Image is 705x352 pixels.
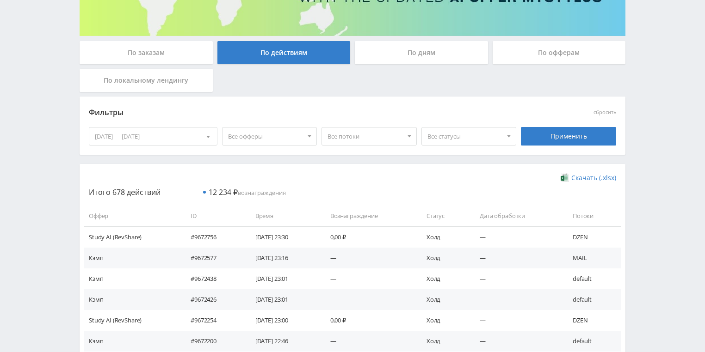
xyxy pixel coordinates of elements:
[417,248,470,268] td: Холд
[321,289,417,310] td: —
[563,310,621,331] td: DZEN
[563,268,621,289] td: default
[563,226,621,247] td: DZEN
[84,248,181,268] td: Кэмп
[321,226,417,247] td: 0,00 ₽
[89,187,161,197] span: Итого 678 действий
[470,310,563,331] td: —
[521,127,616,146] div: Применить
[561,173,616,182] a: Скачать (.xlsx)
[563,289,621,310] td: default
[246,310,321,331] td: [DATE] 23:00
[470,248,563,268] td: —
[84,206,181,226] td: Оффер
[246,268,321,289] td: [DATE] 23:01
[181,289,246,310] td: #9672426
[417,331,470,352] td: Холд
[246,331,321,352] td: [DATE] 22:46
[89,106,483,120] div: Фильтры
[417,226,470,247] td: Холд
[321,310,417,331] td: 0,00 ₽
[209,187,238,197] span: 12 234 ₽
[563,331,621,352] td: default
[355,41,488,64] div: По дням
[417,268,470,289] td: Холд
[181,331,246,352] td: #9672200
[594,109,616,115] button: сбросить
[84,331,181,352] td: Кэмп
[493,41,626,64] div: По офферам
[80,41,213,64] div: По заказам
[228,127,303,145] span: Все офферы
[181,310,246,331] td: #9672254
[84,310,181,331] td: Study AI (RevShare)
[181,226,246,247] td: #9672756
[84,268,181,289] td: Кэмп
[246,206,321,226] td: Время
[181,248,246,268] td: #9672577
[470,206,563,226] td: Дата обработки
[246,289,321,310] td: [DATE] 23:01
[80,69,213,92] div: По локальному лендингу
[84,289,181,310] td: Кэмп
[470,331,563,352] td: —
[89,127,217,145] div: [DATE] — [DATE]
[84,226,181,247] td: Study AI (RevShare)
[470,268,563,289] td: —
[321,206,417,226] td: Вознаграждение
[181,206,246,226] td: ID
[563,248,621,268] td: MAIL
[321,268,417,289] td: —
[417,289,470,310] td: Холд
[470,226,563,247] td: —
[246,248,321,268] td: [DATE] 23:16
[217,41,351,64] div: По действиям
[328,127,402,145] span: Все потоки
[321,248,417,268] td: —
[563,206,621,226] td: Потоки
[181,268,246,289] td: #9672438
[561,173,569,182] img: xlsx
[470,289,563,310] td: —
[571,174,616,182] span: Скачать (.xlsx)
[417,206,470,226] td: Статус
[417,310,470,331] td: Холд
[321,331,417,352] td: —
[427,127,502,145] span: Все статусы
[246,226,321,247] td: [DATE] 23:30
[209,188,286,197] span: вознаграждения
